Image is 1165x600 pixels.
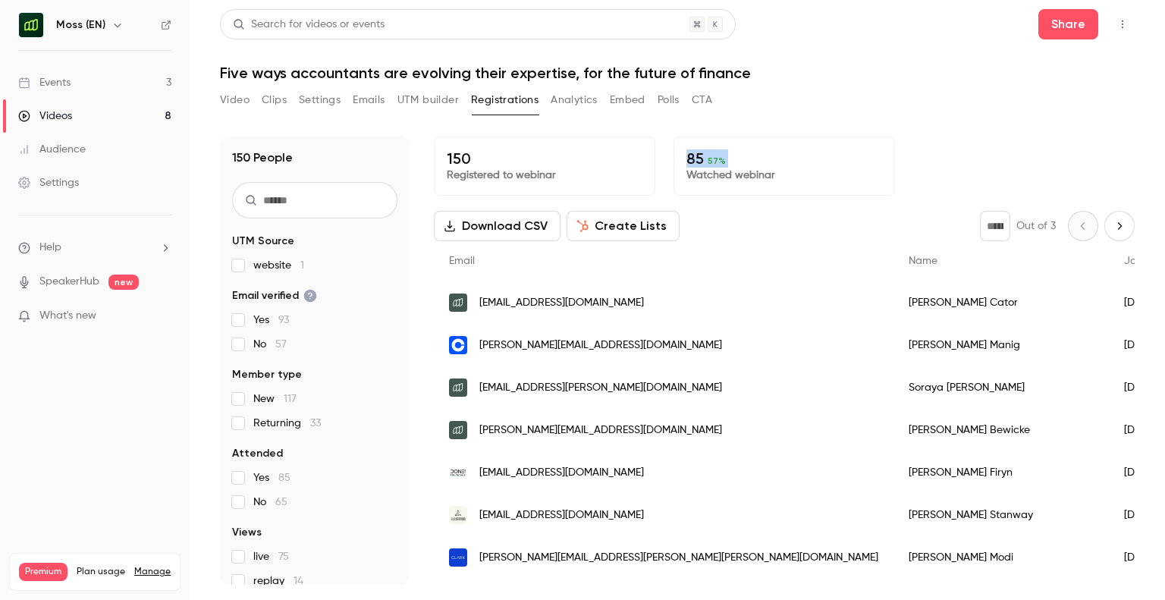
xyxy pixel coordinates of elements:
[310,418,321,429] span: 33
[1016,218,1056,234] p: Out of 3
[479,380,722,396] span: [EMAIL_ADDRESS][PERSON_NAME][DOMAIN_NAME]
[220,88,250,112] button: Video
[253,313,289,328] span: Yes
[449,421,467,439] img: getmoss.com
[299,88,341,112] button: Settings
[1104,211,1135,241] button: Next page
[551,88,598,112] button: Analytics
[19,563,68,581] span: Premium
[232,367,302,382] span: Member type
[253,391,297,407] span: New
[233,17,385,33] div: Search for videos or events
[447,149,642,168] p: 150
[232,446,283,461] span: Attended
[253,416,321,431] span: Returning
[449,294,467,312] img: getmoss.com
[708,155,726,166] span: 57 %
[893,494,1109,536] div: [PERSON_NAME] Stanway
[300,260,304,271] span: 1
[479,338,722,353] span: [PERSON_NAME][EMAIL_ADDRESS][DOMAIN_NAME]
[893,324,1109,366] div: [PERSON_NAME] Manig
[449,463,467,482] img: donefinancials.com
[39,240,61,256] span: Help
[253,337,287,352] span: No
[397,88,459,112] button: UTM builder
[449,506,467,524] img: substation.co.uk
[479,423,722,438] span: [PERSON_NAME][EMAIL_ADDRESS][DOMAIN_NAME]
[284,394,297,404] span: 117
[262,88,287,112] button: Clips
[893,366,1109,409] div: Soraya [PERSON_NAME]
[893,281,1109,324] div: [PERSON_NAME] Cator
[479,295,644,311] span: [EMAIL_ADDRESS][DOMAIN_NAME]
[232,234,294,249] span: UTM Source
[39,308,96,324] span: What's new
[278,551,289,562] span: 75
[253,495,287,510] span: No
[253,258,304,273] span: website
[108,275,139,290] span: new
[253,470,290,485] span: Yes
[479,550,878,566] span: [PERSON_NAME][EMAIL_ADDRESS][PERSON_NAME][PERSON_NAME][DOMAIN_NAME]
[434,211,561,241] button: Download CSV
[479,507,644,523] span: [EMAIL_ADDRESS][DOMAIN_NAME]
[1038,9,1098,39] button: Share
[232,149,293,167] h1: 150 People
[686,149,882,168] p: 85
[18,142,86,157] div: Audience
[447,168,642,183] p: Registered to webinar
[134,566,171,578] a: Manage
[449,256,475,266] span: Email
[610,88,645,112] button: Embed
[893,536,1109,579] div: [PERSON_NAME] Modi
[253,549,289,564] span: live
[893,451,1109,494] div: [PERSON_NAME] Firyn
[278,473,290,483] span: 85
[56,17,105,33] h6: Moss (EN)
[253,573,303,589] span: replay
[18,175,79,190] div: Settings
[275,339,287,350] span: 57
[275,497,287,507] span: 65
[19,13,43,37] img: Moss (EN)
[692,88,712,112] button: CTA
[686,168,882,183] p: Watched webinar
[220,64,1135,82] h1: Five ways accountants are evolving their expertise, for the future of finance
[153,309,171,323] iframe: Noticeable Trigger
[658,88,680,112] button: Polls
[294,576,303,586] span: 14
[278,315,289,325] span: 93
[893,409,1109,451] div: [PERSON_NAME] Bewicke
[449,548,467,567] img: clark.io
[18,240,171,256] li: help-dropdown-opener
[353,88,385,112] button: Emails
[232,525,262,540] span: Views
[449,336,467,354] img: coinbase.com
[909,256,937,266] span: Name
[39,274,99,290] a: SpeakerHub
[18,75,71,90] div: Events
[479,465,644,481] span: [EMAIL_ADDRESS][DOMAIN_NAME]
[471,88,539,112] button: Registrations
[18,108,72,124] div: Videos
[567,211,680,241] button: Create Lists
[232,288,317,303] span: Email verified
[449,379,467,397] img: getmoss.com
[77,566,125,578] span: Plan usage
[1110,12,1135,36] button: Top Bar Actions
